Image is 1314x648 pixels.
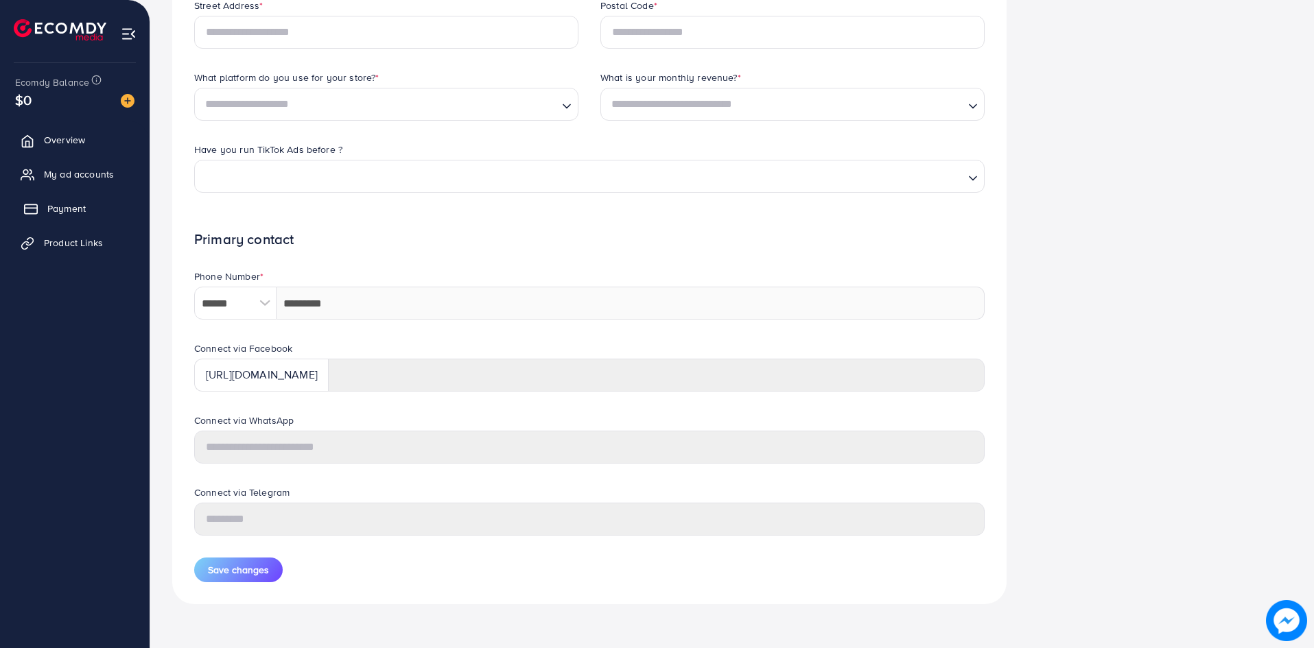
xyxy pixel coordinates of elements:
[44,167,114,181] span: My ad accounts
[121,94,134,108] img: image
[10,195,139,222] a: Payment
[10,160,139,188] a: My ad accounts
[200,91,556,117] input: Search for option
[194,231,985,248] h1: Primary contact
[194,88,578,121] div: Search for option
[15,75,89,89] span: Ecomdy Balance
[194,485,290,499] label: Connect via Telegram
[194,160,985,193] div: Search for option
[15,90,32,110] span: $0
[44,236,103,250] span: Product Links
[121,26,137,42] img: menu
[209,163,963,189] input: Search for option
[194,359,329,392] div: [URL][DOMAIN_NAME]
[194,143,342,156] label: Have you run TikTok Ads before ?
[194,341,292,355] label: Connect via Facebook
[600,88,985,121] div: Search for option
[607,91,963,117] input: Search for option
[14,19,106,40] img: logo
[10,126,139,154] a: Overview
[194,71,379,84] label: What platform do you use for your store?
[44,133,85,147] span: Overview
[10,229,139,256] a: Product Links
[600,71,741,84] label: What is your monthly revenue?
[208,563,269,577] span: Save changes
[1266,600,1307,641] img: image
[194,269,263,283] label: Phone Number
[194,413,294,427] label: Connect via WhatsApp
[194,557,283,582] button: Save changes
[47,202,86,215] span: Payment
